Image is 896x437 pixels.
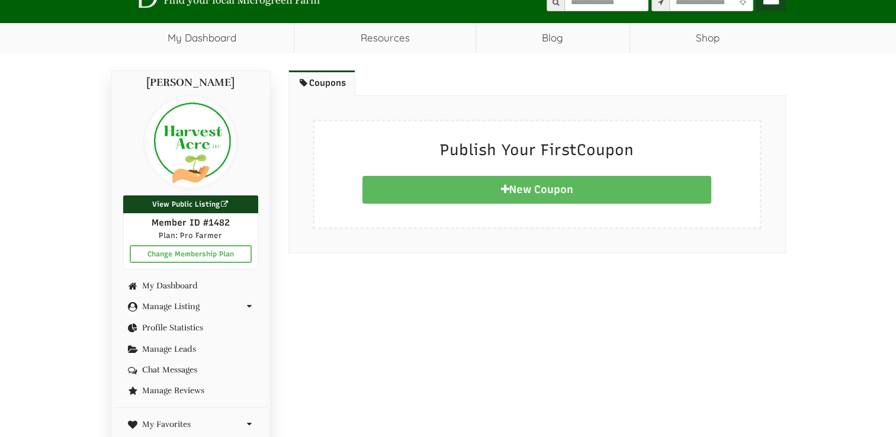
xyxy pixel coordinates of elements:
a: View Public Listing [123,195,258,213]
a: Chat Messages [123,365,258,374]
span: Plan: Pro Farmer [159,231,222,240]
a: Profile Statistics [123,323,258,332]
a: Coupons [288,70,355,95]
a: My Dashboard [123,281,258,290]
a: Manage Leads [123,345,258,354]
a: Resources [294,23,476,53]
a: Blog [476,23,630,53]
a: My Favorites [123,420,258,429]
a: New Coupon [362,176,711,204]
a: My Dashboard [111,23,294,53]
h4: [PERSON_NAME] [123,77,258,89]
img: pimage 1482 446 photo [143,95,238,189]
span: Publish Your First [332,139,742,161]
a: Manage Reviews [123,386,258,395]
a: Shop [630,23,786,53]
a: Manage Listing [123,302,258,311]
span: Member ID #1482 [152,217,230,228]
a: Change Membership Plan [130,245,252,263]
span: Coupon [577,139,634,161]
